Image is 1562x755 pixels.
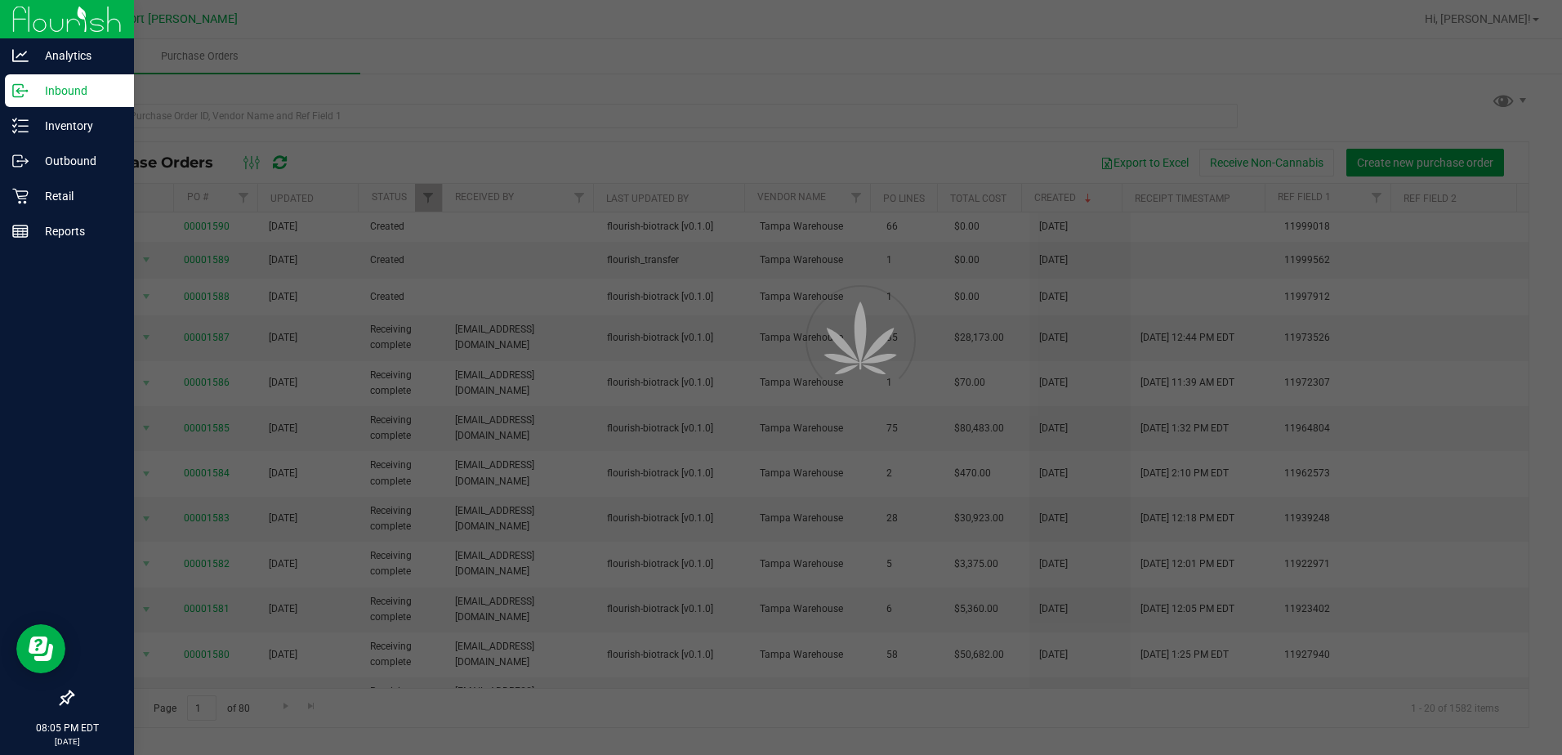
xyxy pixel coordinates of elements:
[29,46,127,65] p: Analytics
[12,188,29,204] inline-svg: Retail
[12,118,29,134] inline-svg: Inventory
[29,186,127,206] p: Retail
[7,735,127,748] p: [DATE]
[29,151,127,171] p: Outbound
[12,47,29,64] inline-svg: Analytics
[7,721,127,735] p: 08:05 PM EDT
[12,83,29,99] inline-svg: Inbound
[12,223,29,239] inline-svg: Reports
[29,81,127,101] p: Inbound
[29,221,127,241] p: Reports
[12,153,29,169] inline-svg: Outbound
[16,624,65,673] iframe: Resource center
[29,116,127,136] p: Inventory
